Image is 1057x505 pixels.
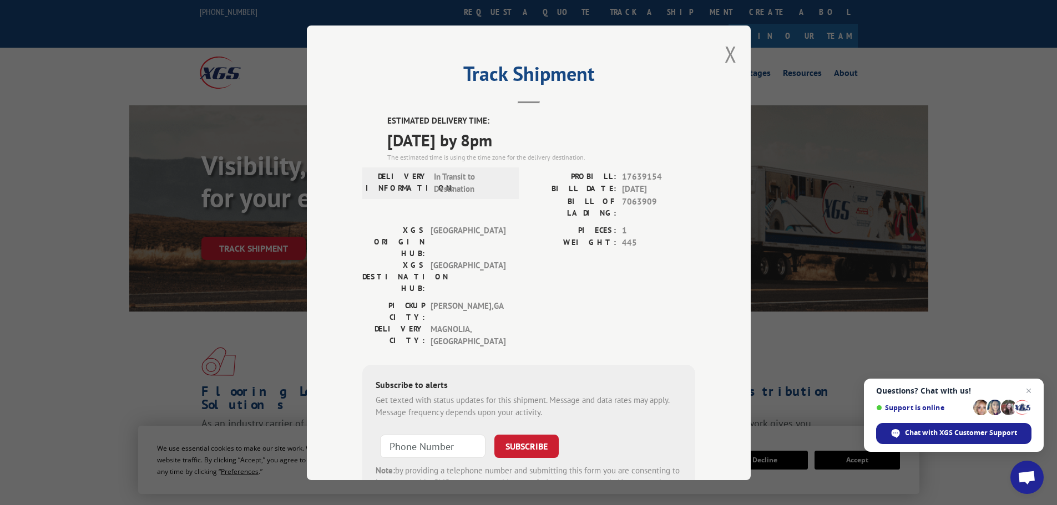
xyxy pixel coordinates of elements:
div: Get texted with status updates for this shipment. Message and data rates may apply. Message frequ... [376,394,682,419]
label: DELIVERY INFORMATION: [366,170,428,195]
span: [PERSON_NAME] , GA [431,299,505,323]
span: Questions? Chat with us! [876,386,1031,395]
div: Subscribe to alerts [376,378,682,394]
span: [DATE] [622,183,695,196]
div: by providing a telephone number and submitting this form you are consenting to be contacted by SM... [376,464,682,502]
span: [GEOGRAPHIC_DATA] [431,259,505,294]
label: WEIGHT: [529,237,616,249]
button: Close modal [725,39,737,69]
span: Close chat [1022,384,1035,397]
span: Support is online [876,404,969,412]
label: BILL OF LADING: [529,195,616,218]
span: 1 [622,224,695,237]
label: PICKUP CITY: [362,299,425,323]
strong: Note: [376,465,395,475]
label: XGS ORIGIN HUB: [362,224,425,259]
div: Chat with XGS Customer Support [876,423,1031,444]
input: Phone Number [380,434,485,457]
span: [GEOGRAPHIC_DATA] [431,224,505,259]
span: Chat with XGS Customer Support [905,428,1017,438]
span: MAGNOLIA , [GEOGRAPHIC_DATA] [431,323,505,348]
label: ESTIMATED DELIVERY TIME: [387,115,695,127]
h2: Track Shipment [362,66,695,87]
div: The estimated time is using the time zone for the delivery destination. [387,152,695,162]
label: BILL DATE: [529,183,616,196]
div: Open chat [1010,461,1044,494]
span: In Transit to Destination [434,170,509,195]
label: PIECES: [529,224,616,237]
label: XGS DESTINATION HUB: [362,259,425,294]
span: 445 [622,237,695,249]
label: DELIVERY CITY: [362,323,425,348]
span: 7063909 [622,195,695,218]
span: [DATE] by 8pm [387,127,695,152]
span: 17639154 [622,170,695,183]
button: SUBSCRIBE [494,434,559,457]
label: PROBILL: [529,170,616,183]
